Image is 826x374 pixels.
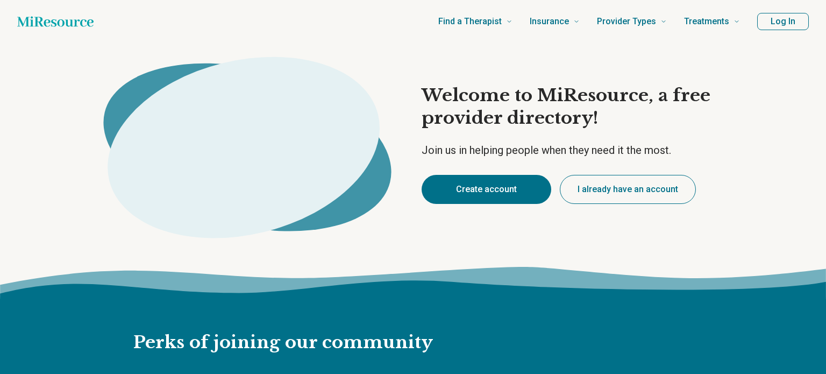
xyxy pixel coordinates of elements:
[438,14,502,29] span: Find a Therapist
[133,297,693,354] h2: Perks of joining our community
[684,14,729,29] span: Treatments
[530,14,569,29] span: Insurance
[422,175,551,204] button: Create account
[17,11,94,32] a: Home page
[422,143,740,158] p: Join us in helping people when they need it the most.
[757,13,809,30] button: Log In
[560,175,696,204] button: I already have an account
[597,14,656,29] span: Provider Types
[422,84,740,129] h1: Welcome to MiResource, a free provider directory!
